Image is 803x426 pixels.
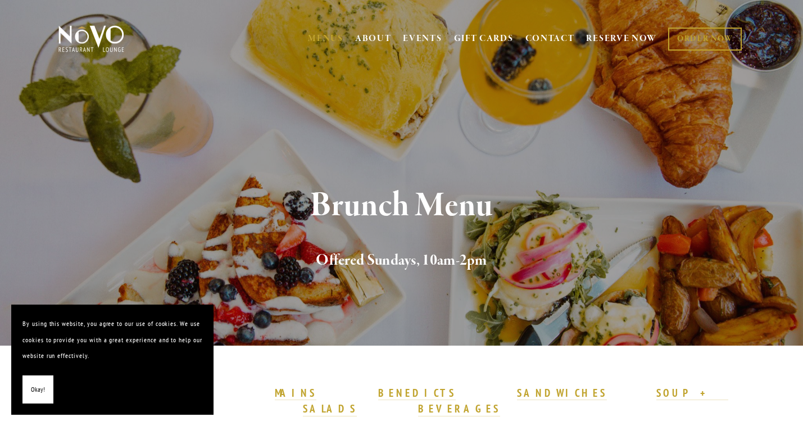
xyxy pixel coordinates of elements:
[418,402,500,416] a: BEVERAGES
[586,28,657,49] a: RESERVE NOW
[517,386,607,400] strong: SANDWICHES
[308,33,343,44] a: MENUS
[275,386,317,401] a: MAINS
[22,316,202,364] p: By using this website, you agree to our use of cookies. We use cookies to provide you with a grea...
[525,28,575,49] a: CONTACT
[22,375,53,404] button: Okay!
[56,25,126,53] img: Novo Restaurant &amp; Lounge
[403,33,442,44] a: EVENTS
[11,305,214,415] section: Cookie banner
[31,382,45,398] span: Okay!
[77,188,726,224] h1: Brunch Menu
[77,249,726,273] h2: Offered Sundays, 10am-2pm
[454,28,514,49] a: GIFT CARDS
[517,386,607,401] a: SANDWICHES
[418,402,500,415] strong: BEVERAGES
[275,386,317,400] strong: MAINS
[303,386,728,416] a: SOUP + SALADS
[378,386,456,400] strong: BENEDICTS
[355,33,392,44] a: ABOUT
[668,28,742,51] a: ORDER NOW
[378,386,456,401] a: BENEDICTS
